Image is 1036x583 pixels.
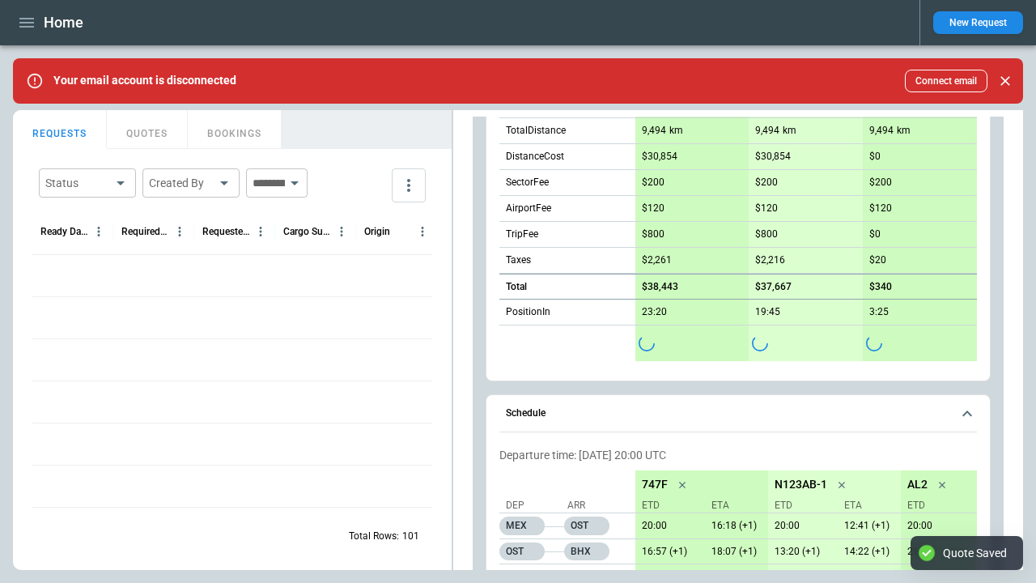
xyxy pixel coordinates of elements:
p: 08/20/2025 [768,520,831,532]
p: N123AB-1 [775,478,827,492]
p: $2,261 [642,254,672,266]
div: dismiss [994,63,1017,99]
p: ETA [705,499,762,513]
p: 08/21/2025 [705,520,768,532]
div: Status [45,175,110,191]
p: ETD [642,499,698,513]
p: 08/21/2025 [838,520,901,532]
p: 08/20/2025 [901,546,964,558]
p: 08/20/2025 [635,520,698,532]
p: AirportFee [506,202,551,215]
button: New Request [933,11,1023,34]
button: Origin column menu [412,221,433,242]
p: $38,443 [642,281,678,293]
p: 3:25 [869,306,889,318]
button: Required Date & Time (UTC+03:00) column menu [169,221,190,242]
button: REQUESTS [13,110,107,149]
p: ETD [775,499,831,513]
p: 08/21/2025 [768,546,831,558]
p: $37,667 [755,281,792,293]
button: Cargo Summary column menu [331,221,352,242]
p: 08/21/2025 [838,546,901,558]
p: OST [564,517,609,535]
p: $30,854 [642,151,677,163]
p: $120 [755,202,778,215]
h6: Total [506,282,527,292]
p: $200 [642,177,664,189]
p: ETA [970,499,1027,513]
p: AL2 [907,478,928,492]
p: $20 [869,254,886,266]
button: QUOTES [107,110,188,149]
button: Close [994,70,1017,92]
p: ETD [907,499,964,513]
h1: Home [44,13,83,32]
p: $30,854 [755,151,791,163]
p: TotalDistance [506,124,566,138]
div: Origin [364,226,390,237]
button: Ready Date & Time (UTC+03:00) column menu [88,221,109,242]
p: $800 [642,228,664,240]
p: 101 [402,530,419,543]
p: km [783,124,796,138]
p: 08/21/2025 [705,546,768,558]
div: Ready Date & Time (UTC+03:00) [40,226,88,237]
p: DistanceCost [506,150,564,164]
h6: Schedule [506,408,546,419]
p: 9,494 [755,125,779,137]
button: BOOKINGS [188,110,282,149]
p: 23:20 [642,306,667,318]
p: km [897,124,911,138]
p: 9,494 [869,125,894,137]
p: MEX [499,517,545,535]
p: Total Rows: [349,530,399,543]
button: Schedule [499,395,977,432]
p: $200 [869,177,892,189]
p: Your email account is disconnected [53,74,236,87]
p: 747F [642,478,668,492]
button: Connect email [905,70,987,92]
div: Cargo Summary [283,226,331,237]
p: Dep [506,499,563,513]
p: $120 [869,202,892,215]
p: $800 [755,228,778,240]
p: 08/20/2025 [970,520,1034,532]
p: 08/20/2025 [901,520,964,532]
p: 19:45 [755,306,780,318]
button: Requested Route column menu [250,221,271,242]
p: $120 [642,202,664,215]
p: $0 [869,228,881,240]
p: BHX [564,543,609,560]
p: $340 [869,281,892,293]
p: 9,494 [642,125,666,137]
div: Created By [149,175,214,191]
p: Arr [567,499,624,513]
div: Required Date & Time (UTC+03:00) [121,226,169,237]
button: more [392,168,426,202]
p: PositionIn [506,305,550,319]
p: $200 [755,177,778,189]
p: 08/21/2025 [635,546,698,558]
p: OST [499,543,545,560]
p: Departure time: [DATE] 20:00 UTC [499,449,977,462]
p: km [669,124,683,138]
p: $0 [869,151,881,163]
div: Requested Route [202,226,250,237]
div: Quote Saved [943,546,1007,560]
p: SectorFee [506,176,549,189]
p: TripFee [506,228,538,241]
p: ETA [838,499,894,513]
p: $2,216 [755,254,785,266]
p: Taxes [506,253,531,267]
